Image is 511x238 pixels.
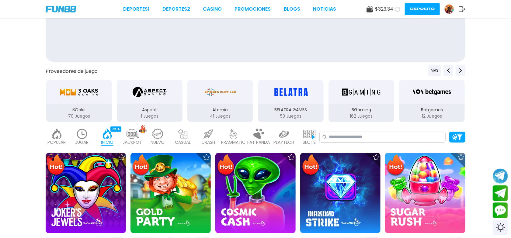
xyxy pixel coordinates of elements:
[215,153,296,233] img: Cosmic Cash
[46,6,76,12] img: Company Logo
[328,107,394,113] p: BGaming
[101,139,113,146] p: INICIO
[301,153,321,177] img: Hot
[342,84,381,101] img: BGaming
[110,126,121,132] div: 7214
[46,153,66,177] img: Hot
[162,5,190,13] a: Deportes2
[303,129,315,139] img: slots_light.webp
[326,79,397,122] button: BGaming
[493,168,508,184] button: Join telegram channel
[152,129,164,139] img: new_light.webp
[151,139,165,146] p: NUEVO
[493,202,508,218] button: Contact customer service
[303,139,316,146] p: SLOTS
[445,5,454,14] img: Avatar
[46,68,98,74] button: Proveedores de juego
[127,129,139,139] img: jackpot_light.webp
[44,79,114,122] button: 3Oaks
[203,5,222,13] a: CASINO
[413,84,451,101] img: Betgames
[114,79,185,122] button: Aspect
[48,139,66,146] p: POPULAR
[185,79,255,122] button: Atomic
[235,5,271,13] a: Promociones
[216,153,236,177] img: Hot
[46,153,126,233] img: Joker's Jewels
[428,65,441,76] button: Previous providers
[175,139,191,146] p: CASUAL
[385,153,465,233] img: Sugar Rush
[397,79,467,122] button: Betgames
[130,153,211,233] img: Gold Party
[274,139,294,146] p: PLAYTECH
[313,5,336,13] a: NOTICIAS
[258,113,324,119] p: 53 Juegos
[187,107,253,113] p: Atomic
[405,3,440,15] button: Depósito
[300,153,381,233] img: Diamond Strike
[117,113,182,119] p: 1 Juegos
[75,139,89,146] p: JUGAR
[117,107,182,113] p: Aspect
[51,129,63,139] img: popular_light.webp
[272,84,310,101] img: BELATRA GAMES
[101,129,113,139] img: home_active.webp
[76,129,88,139] img: recent_light.webp
[399,113,465,119] p: 12 Juegos
[123,5,150,13] a: Deportes1
[202,129,214,139] img: crash_light.webp
[46,107,112,113] p: 3Oaks
[60,84,98,101] img: 3Oaks
[248,139,270,146] p: FAT PANDA
[187,113,253,119] p: 41 Juegos
[452,134,463,140] img: Platform Filter
[278,129,290,139] img: playtech_light.webp
[133,84,167,101] img: Aspect
[375,5,393,13] span: $ 323.34
[221,139,246,146] p: PRAGMATIC
[131,153,151,177] img: Hot
[201,139,215,146] p: CRASH
[177,129,189,139] img: casual_light.webp
[203,84,237,101] img: Atomic
[399,107,465,113] p: Betgames
[328,113,394,119] p: 162 Juegos
[123,139,142,146] p: JACKPOT
[258,107,324,113] p: BELATRA GAMES
[284,5,300,13] a: BLOGS
[493,220,508,235] div: Switch theme
[493,185,508,201] button: Join telegram
[139,125,147,133] img: hot
[456,65,465,76] button: Next providers
[46,113,112,119] p: 70 Juegos
[443,65,453,76] button: Previous providers
[228,129,240,139] img: pragmatic_light.webp
[444,4,459,14] a: Avatar
[386,153,405,177] img: Hot
[253,129,265,139] img: fat_panda_light.webp
[255,79,326,122] button: BELATRA GAMES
